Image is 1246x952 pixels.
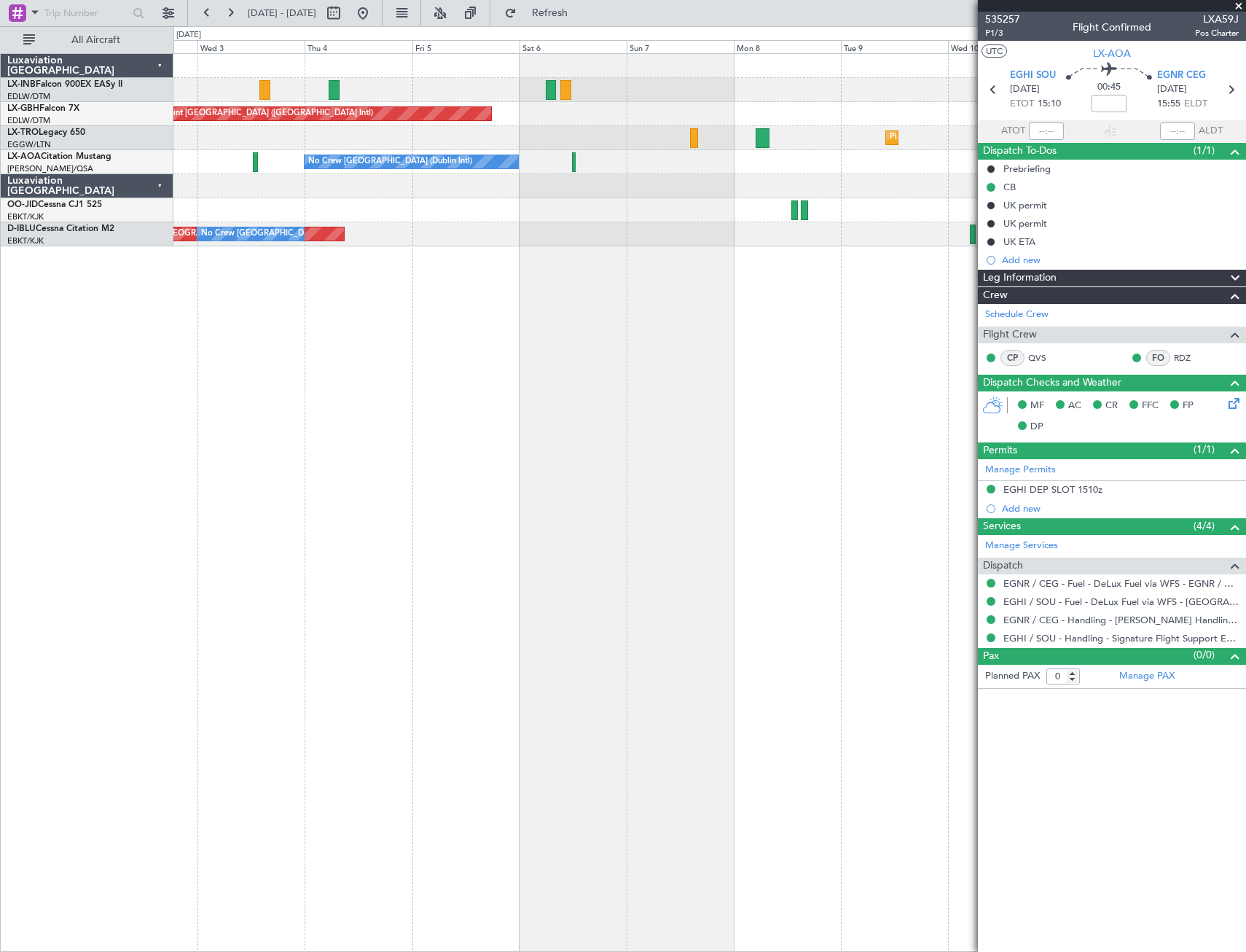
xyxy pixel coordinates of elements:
[201,223,445,245] div: No Crew [GEOGRAPHIC_DATA] ([GEOGRAPHIC_DATA] National)
[248,7,316,20] span: [DATE] - [DATE]
[1030,399,1044,413] span: MF
[1003,199,1047,211] div: UK permit
[983,375,1121,391] span: Dispatch Checks and Weather
[1003,614,1239,626] a: EGNR / CEG - Handling - [PERSON_NAME] Handling Services EGNR / CEG
[1001,124,1025,138] span: ATOT
[1010,82,1040,97] span: [DATE]
[1174,351,1207,364] a: RDZ
[890,127,985,149] div: Planned Maint Dusseldorf
[985,463,1056,477] a: Manage Permits
[841,40,948,53] div: Tue 9
[7,91,50,102] a: EDLW/DTM
[1029,122,1064,140] input: --:--
[983,648,999,665] span: Pax
[1097,80,1121,95] span: 00:45
[1194,518,1215,534] span: (4/4)
[985,669,1040,684] label: Planned PAX
[1105,399,1118,413] span: CR
[1003,163,1051,175] div: Prebriefing
[983,270,1057,286] span: Leg Information
[1119,669,1175,684] a: Manage PAX
[1184,97,1207,112] span: ELDT
[1003,596,1239,608] a: EGHI / SOU - Fuel - DeLux Fuel via WFS - [GEOGRAPHIC_DATA] / SOU
[7,200,38,209] span: OO-JID
[1142,399,1159,413] span: FFC
[1093,46,1131,61] span: LX-AOA
[197,40,305,53] div: Wed 3
[1195,12,1239,27] span: LXA59J
[44,2,128,24] input: Trip Number
[1195,27,1239,39] span: Pos Charter
[734,40,841,53] div: Mon 8
[7,104,79,113] a: LX-GBHFalcon 7X
[7,128,39,137] span: LX-TRO
[1199,124,1223,138] span: ALDT
[983,287,1008,304] span: Crew
[627,40,734,53] div: Sun 7
[1183,399,1194,413] span: FP
[498,1,585,25] button: Refresh
[7,200,102,209] a: OO-JIDCessna CJ1 525
[1002,502,1239,515] div: Add new
[1010,97,1034,112] span: ETOT
[130,103,373,125] div: Planned Maint [GEOGRAPHIC_DATA] ([GEOGRAPHIC_DATA] Intl)
[7,225,114,233] a: D-IBLUCessna Citation M2
[985,539,1058,553] a: Manage Services
[1038,97,1061,112] span: 15:10
[1194,647,1215,663] span: (0/0)
[308,151,472,173] div: No Crew [GEOGRAPHIC_DATA] (Dublin Intl)
[7,104,39,113] span: LX-GBH
[7,115,50,126] a: EDLW/DTM
[1003,235,1035,248] div: UK ETA
[520,40,627,53] div: Sat 6
[176,29,201,42] div: [DATE]
[305,40,412,53] div: Thu 4
[1146,350,1170,366] div: FO
[520,8,581,18] span: Refresh
[1073,20,1151,35] div: Flight Confirmed
[985,27,1020,39] span: P1/3
[7,80,36,89] span: LX-INB
[1157,69,1206,83] span: EGNR CEG
[412,40,520,53] div: Fri 5
[1002,254,1239,266] div: Add new
[985,12,1020,27] span: 535257
[16,28,158,52] button: All Aircraft
[1068,399,1081,413] span: AC
[983,518,1021,535] span: Services
[1157,82,1187,97] span: [DATE]
[983,143,1057,160] span: Dispatch To-Dos
[7,80,122,89] a: LX-INBFalcon 900EX EASy II
[1010,69,1056,83] span: EGHI SOU
[1030,420,1043,434] span: DP
[7,235,44,246] a: EBKT/KJK
[981,44,1007,58] button: UTC
[1003,181,1016,193] div: CB
[1003,483,1102,496] div: EGHI DEP SLOT 1510z
[7,139,51,150] a: EGGW/LTN
[1157,97,1180,112] span: 15:55
[7,163,93,174] a: [PERSON_NAME]/QSA
[1028,351,1061,364] a: QVS
[7,152,111,161] a: LX-AOACitation Mustang
[1194,143,1215,158] span: (1/1)
[983,442,1017,459] span: Permits
[948,40,1055,53] div: Wed 10
[983,558,1023,574] span: Dispatch
[1003,577,1239,590] a: EGNR / CEG - Fuel - DeLux Fuel via WFS - EGNR / CEG
[38,35,154,45] span: All Aircraft
[1194,442,1215,457] span: (1/1)
[7,225,36,233] span: D-IBLU
[1003,217,1047,230] div: UK permit
[7,128,85,137] a: LX-TROLegacy 650
[985,308,1049,322] a: Schedule Crew
[7,211,44,222] a: EBKT/KJK
[1003,632,1239,644] a: EGHI / SOU - Handling - Signature Flight Support EGHI / SOU
[7,152,41,161] span: LX-AOA
[983,327,1037,343] span: Flight Crew
[1000,350,1024,366] div: CP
